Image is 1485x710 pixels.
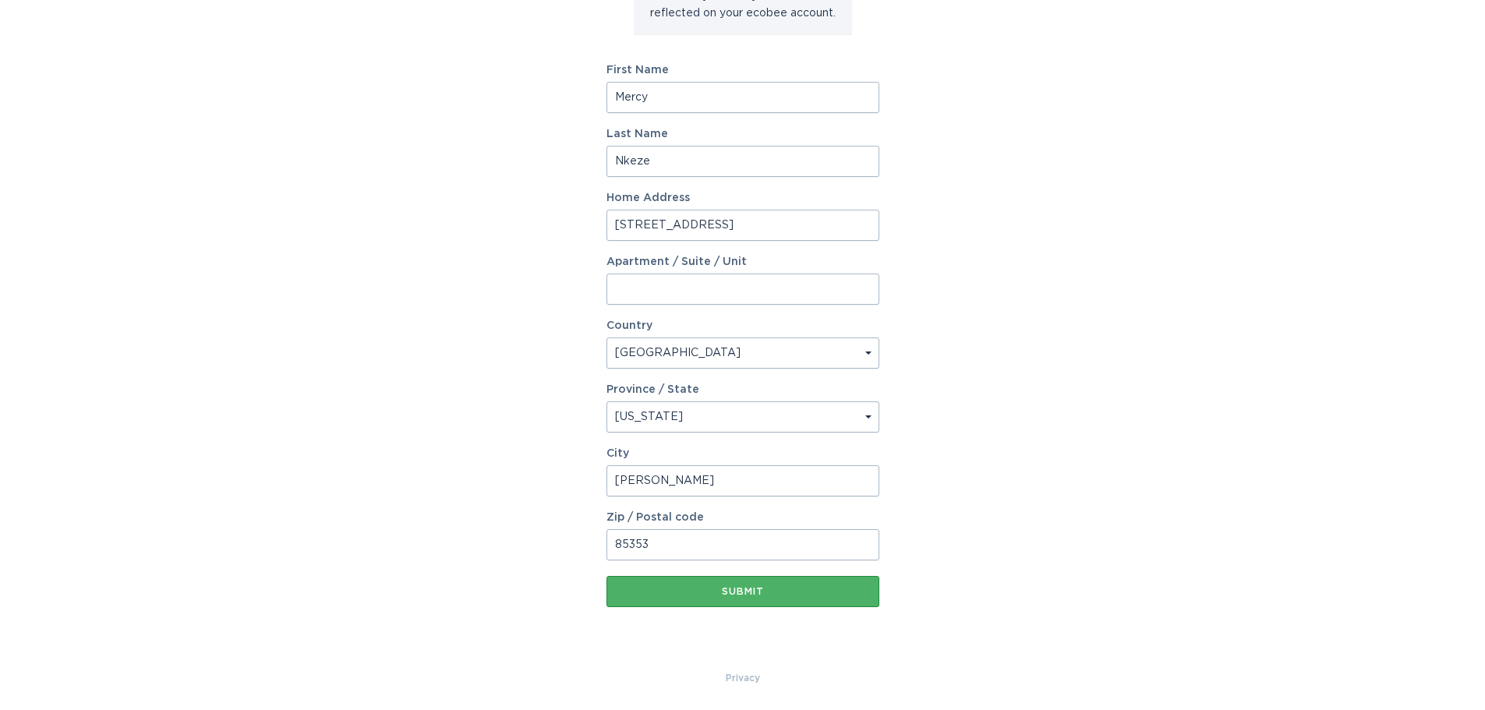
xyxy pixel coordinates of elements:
[606,129,879,140] label: Last Name
[606,448,879,459] label: City
[614,587,872,596] div: Submit
[606,320,652,331] label: Country
[606,512,879,523] label: Zip / Postal code
[606,256,879,267] label: Apartment / Suite / Unit
[606,65,879,76] label: First Name
[606,193,879,203] label: Home Address
[606,384,699,395] label: Province / State
[726,669,760,687] a: Privacy Policy & Terms of Use
[606,576,879,607] button: Submit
